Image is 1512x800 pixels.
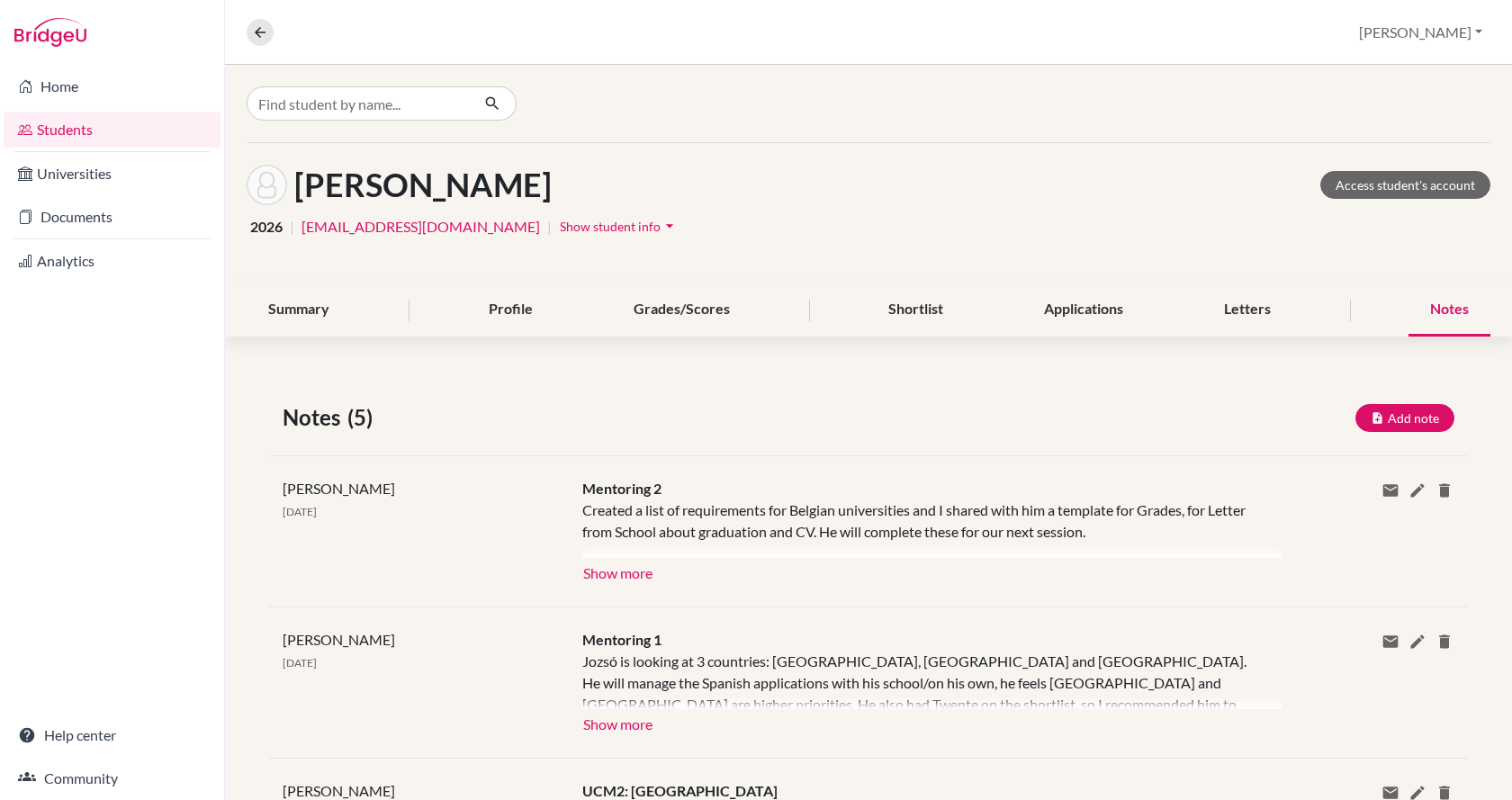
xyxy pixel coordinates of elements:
[283,631,395,648] span: [PERSON_NAME]
[247,86,470,121] input: Find student by name...
[467,283,554,337] div: Profile
[4,760,220,796] a: Community
[301,216,540,238] a: [EMAIL_ADDRESS][DOMAIN_NAME]
[290,216,294,238] span: |
[4,717,220,753] a: Help center
[283,401,347,434] span: Notes
[4,199,220,235] a: Documents
[582,499,1255,558] div: Created a list of requirements for Belgian universities and I shared with him a template for Grad...
[582,558,653,585] button: Show more
[4,156,220,192] a: Universities
[283,782,395,799] span: [PERSON_NAME]
[14,18,86,47] img: Bridge-U
[560,219,661,234] span: Show student info
[612,283,751,337] div: Grades/Scores
[283,505,317,518] span: [DATE]
[294,166,552,204] h1: [PERSON_NAME]
[559,212,679,240] button: Show student infoarrow_drop_down
[867,283,965,337] div: Shortlist
[582,782,778,799] span: UCM2: [GEOGRAPHIC_DATA]
[582,480,661,497] span: Mentoring 2
[1351,15,1490,49] button: [PERSON_NAME]
[247,283,351,337] div: Summary
[283,656,317,670] span: [DATE]
[4,243,220,279] a: Analytics
[582,651,1255,709] div: Jozsó is looking at 3 countries: [GEOGRAPHIC_DATA], [GEOGRAPHIC_DATA] and [GEOGRAPHIC_DATA]. He w...
[4,112,220,148] a: Students
[582,631,661,648] span: Mentoring 1
[547,216,552,238] span: |
[247,165,287,205] img: József Murvai's avatar
[1022,283,1145,337] div: Applications
[4,68,220,104] a: Home
[1202,283,1292,337] div: Letters
[661,217,679,235] i: arrow_drop_down
[347,401,380,434] span: (5)
[582,709,653,736] button: Show more
[1355,404,1454,432] button: Add note
[1408,283,1490,337] div: Notes
[283,480,395,497] span: [PERSON_NAME]
[1320,171,1490,199] a: Access student's account
[250,216,283,238] span: 2026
